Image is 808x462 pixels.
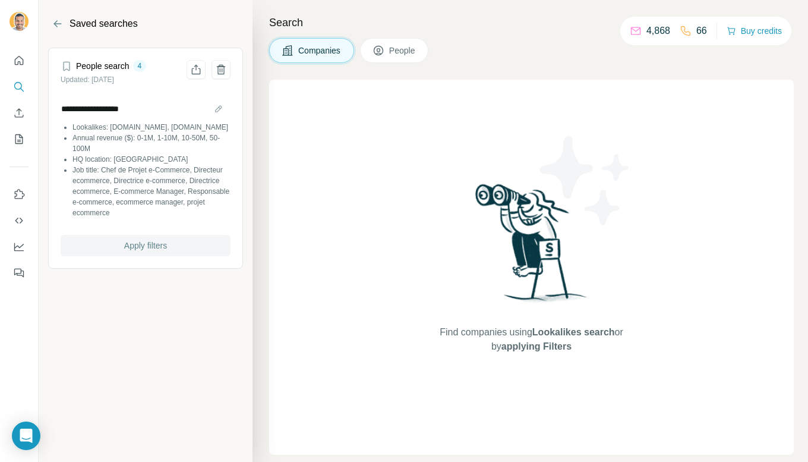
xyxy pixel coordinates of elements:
[10,102,29,124] button: Enrich CSV
[532,327,615,337] span: Lookalikes search
[10,12,29,31] img: Avatar
[10,128,29,150] button: My lists
[389,45,416,56] span: People
[61,235,231,256] button: Apply filters
[124,240,167,252] span: Apply filters
[72,165,231,218] li: Job title: Chef de Projet e-Commerce, Directeur ecommerce, Directrice e-commerce, Directrice ecom...
[696,24,707,38] p: 66
[10,210,29,231] button: Use Surfe API
[10,184,29,205] button: Use Surfe on LinkedIn
[48,14,67,33] button: Back
[470,181,594,313] img: Surfe Illustration - Woman searching with binoculars
[727,23,782,39] button: Buy credits
[10,50,29,71] button: Quick start
[187,60,206,79] button: Share filters
[61,100,231,117] input: Search name
[269,14,794,31] h4: Search
[436,325,626,354] span: Find companies using or by
[72,133,231,154] li: Annual revenue ($): 0-1M, 1-10M, 10-50M, 50-100M
[76,60,130,72] h4: People search
[10,236,29,257] button: Dashboard
[133,61,147,71] div: 4
[72,154,231,165] li: HQ location: [GEOGRAPHIC_DATA]
[12,422,40,450] div: Open Intercom Messenger
[646,24,670,38] p: 4,868
[532,127,639,234] img: Surfe Illustration - Stars
[72,122,231,133] li: Lookalikes: [DOMAIN_NAME], [DOMAIN_NAME]
[61,76,114,84] small: Updated: [DATE]
[501,341,572,351] span: applying Filters
[10,262,29,284] button: Feedback
[10,76,29,98] button: Search
[212,60,231,79] button: Delete saved search
[70,17,138,31] h2: Saved searches
[298,45,342,56] span: Companies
